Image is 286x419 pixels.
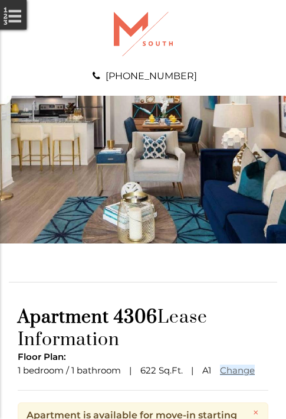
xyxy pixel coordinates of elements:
[252,407,259,418] a: ×
[114,12,173,56] img: A graphic with a red M and the word SOUTH.
[202,365,211,376] span: A1
[106,70,197,82] a: [PHONE_NUMBER]
[159,365,183,376] span: Sq.Ft.
[18,306,157,329] span: Apartment 4306
[18,306,268,351] h1: Lease Information
[220,365,255,376] a: Change
[18,351,66,362] span: Floor Plan:
[18,365,121,376] span: 1 bedroom / 1 bathroom
[140,365,156,376] span: 622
